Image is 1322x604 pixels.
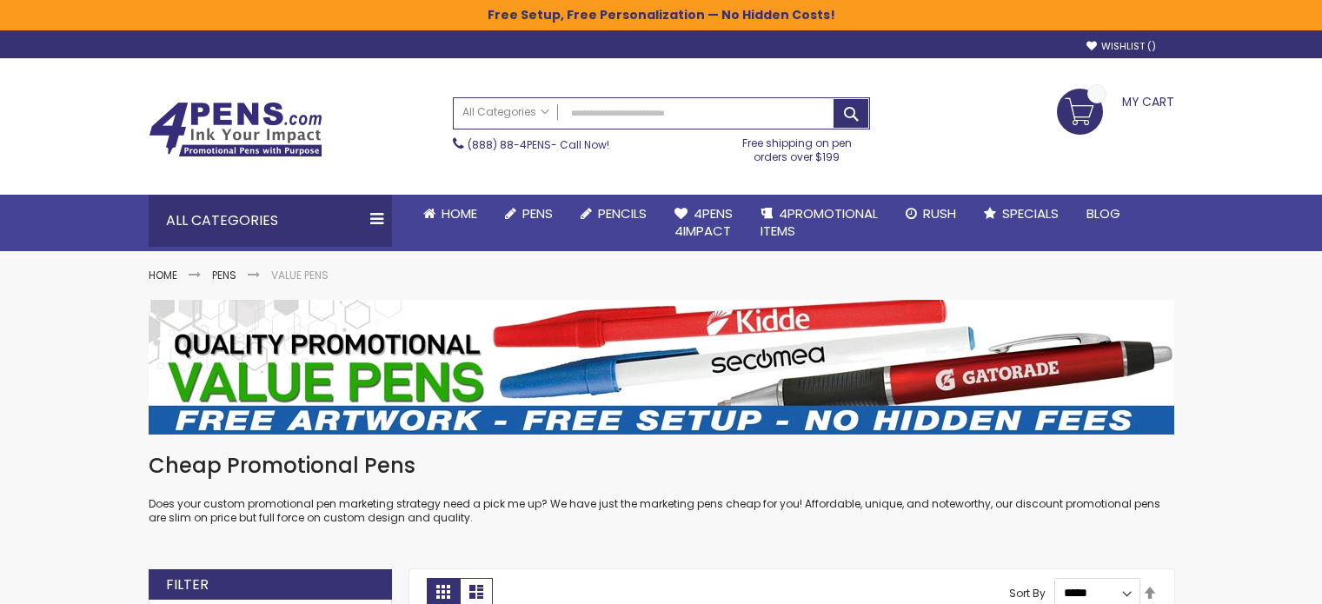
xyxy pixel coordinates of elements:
[674,204,733,240] span: 4Pens 4impact
[462,105,549,119] span: All Categories
[747,195,892,251] a: 4PROMOTIONALITEMS
[661,195,747,251] a: 4Pens4impact
[454,98,558,127] a: All Categories
[1086,204,1120,222] span: Blog
[468,137,609,152] span: - Call Now!
[442,204,477,222] span: Home
[892,195,970,233] a: Rush
[567,195,661,233] a: Pencils
[409,195,491,233] a: Home
[149,195,392,247] div: All Categories
[149,102,322,157] img: 4Pens Custom Pens and Promotional Products
[923,204,956,222] span: Rush
[271,268,329,282] strong: Value Pens
[149,452,1174,526] div: Does your custom promotional pen marketing strategy need a pick me up? We have just the marketing...
[149,300,1174,435] img: Value Pens
[724,129,870,164] div: Free shipping on pen orders over $199
[1086,40,1156,53] a: Wishlist
[468,137,551,152] a: (888) 88-4PENS
[149,452,1174,480] h1: Cheap Promotional Pens
[212,268,236,282] a: Pens
[166,575,209,594] strong: Filter
[970,195,1073,233] a: Specials
[491,195,567,233] a: Pens
[149,268,177,282] a: Home
[1002,204,1059,222] span: Specials
[598,204,647,222] span: Pencils
[1009,585,1046,600] label: Sort By
[761,204,878,240] span: 4PROMOTIONAL ITEMS
[1073,195,1134,233] a: Blog
[522,204,553,222] span: Pens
